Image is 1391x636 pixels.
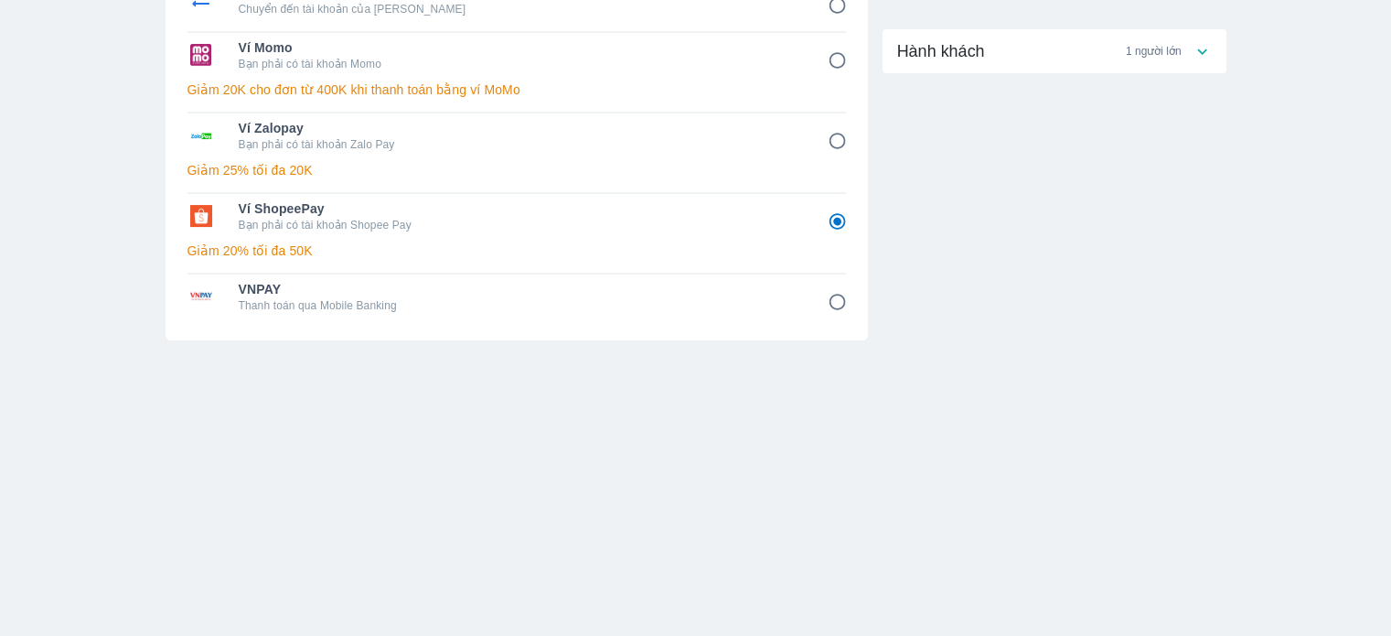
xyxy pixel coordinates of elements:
[187,194,846,238] div: Ví ShopeePayVí ShopeePayBạn phải có tài khoản Shopee Pay
[187,33,846,77] div: Ví MomoVí MomoBạn phải có tài khoản Momo
[187,275,846,318] div: VNPAYVNPAYThanh toán qua Mobile Banking
[187,124,215,146] img: Ví Zalopay
[239,57,802,71] p: Bạn phải có tài khoản Momo
[239,38,802,57] span: Ví Momo
[187,44,215,66] img: Ví Momo
[187,113,846,157] div: Ví ZalopayVí ZalopayBạn phải có tài khoản Zalo Pay
[187,242,846,260] p: Giảm 20% tối đa 50K
[239,280,802,298] span: VNPAY
[1126,44,1182,59] span: 1 người lớn
[239,199,802,218] span: Ví ShopeePay
[239,137,802,152] p: Bạn phải có tài khoản Zalo Pay
[187,205,215,227] img: Ví ShopeePay
[239,2,802,16] p: Chuyển đến tài khoản của [PERSON_NAME]
[897,40,985,62] span: Hành khách
[239,298,802,313] p: Thanh toán qua Mobile Banking
[239,218,802,232] p: Bạn phải có tài khoản Shopee Pay
[239,119,802,137] span: Ví Zalopay
[187,286,215,307] img: VNPAY
[187,81,846,99] p: Giảm 20K cho đơn từ 400K khi thanh toán bằng ví MoMo
[187,161,846,179] p: Giảm 25% tối đa 20K
[883,29,1226,73] div: Hành khách1 người lớn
